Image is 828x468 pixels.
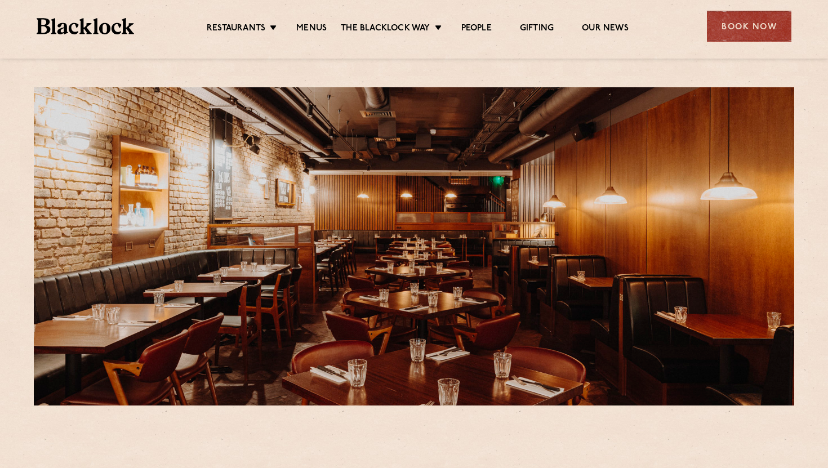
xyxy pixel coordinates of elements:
a: Our News [582,23,629,35]
a: People [461,23,492,35]
a: Restaurants [207,23,265,35]
a: Gifting [520,23,554,35]
div: Book Now [707,11,791,42]
a: The Blacklock Way [341,23,430,35]
img: BL_Textured_Logo-footer-cropped.svg [37,18,134,34]
a: Menus [296,23,327,35]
